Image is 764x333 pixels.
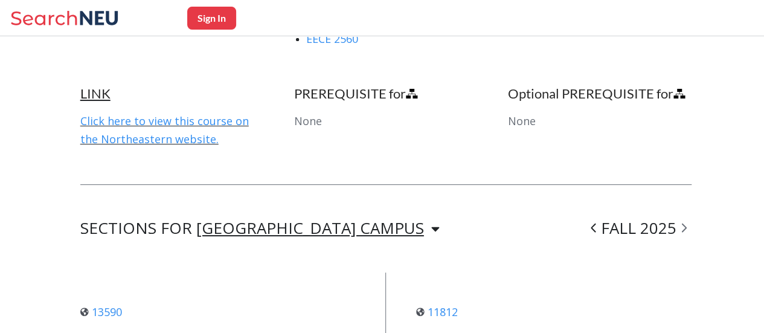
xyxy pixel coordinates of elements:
a: 11812 [416,305,458,319]
div: [GEOGRAPHIC_DATA] CAMPUS [196,221,424,234]
button: Sign In [187,7,236,30]
a: EECE 2560 [306,31,358,46]
span: None [294,114,322,128]
div: SECTIONS FOR [80,221,440,236]
a: 13590 [80,305,122,319]
h4: PREREQUISITE for [294,85,478,102]
h4: LINK [80,85,264,102]
a: Click here to view this course on the Northeastern website. [80,114,249,146]
h4: Optional PREREQUISITE for [508,85,692,102]
div: FALL 2025 [586,221,692,236]
span: None [508,114,536,128]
